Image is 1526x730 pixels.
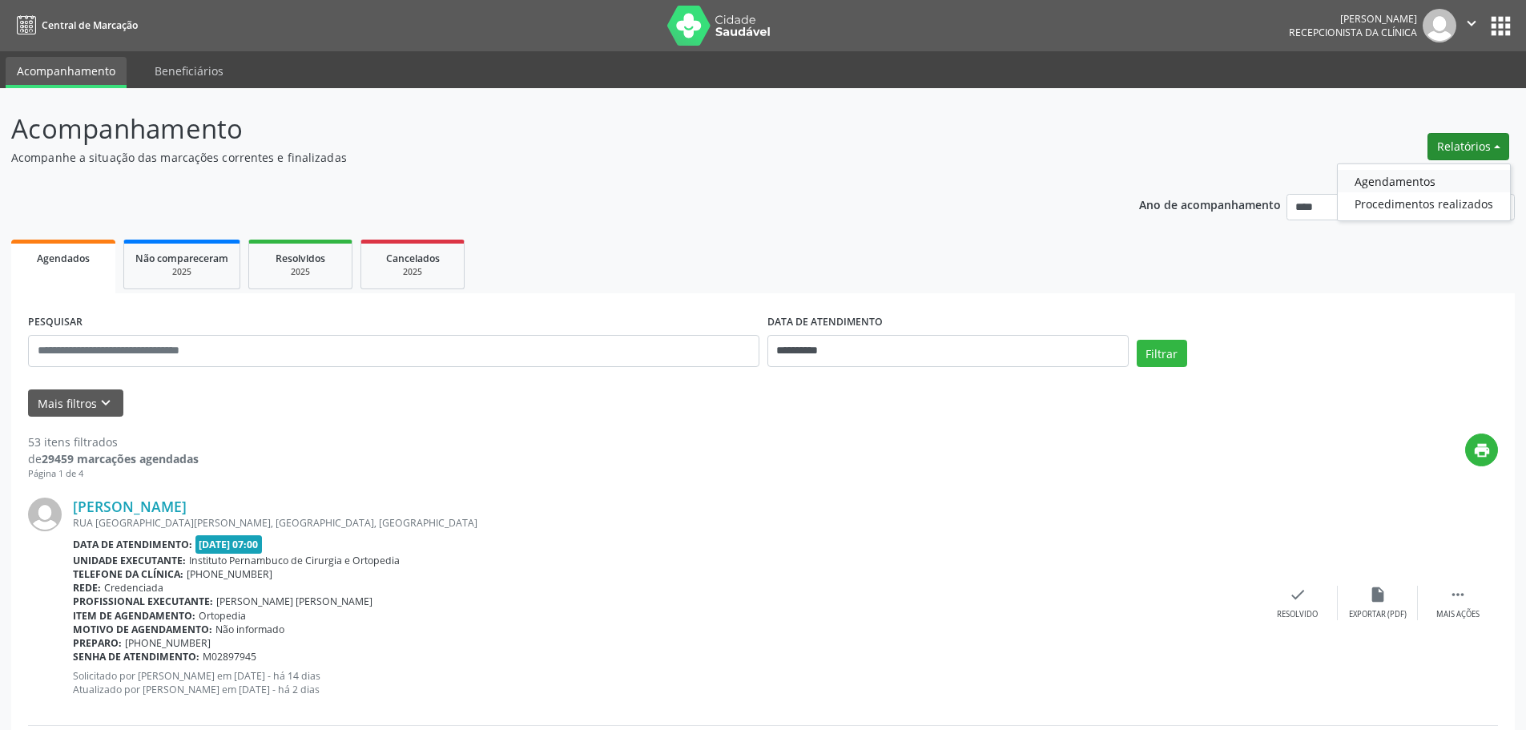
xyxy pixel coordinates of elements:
[203,650,256,663] span: M02897945
[42,451,199,466] strong: 29459 marcações agendadas
[1289,12,1417,26] div: [PERSON_NAME]
[1465,434,1498,466] button: print
[6,57,127,88] a: Acompanhamento
[73,669,1258,696] p: Solicitado por [PERSON_NAME] em [DATE] - há 14 dias Atualizado por [PERSON_NAME] em [DATE] - há 2...
[143,57,235,85] a: Beneficiários
[1349,609,1407,620] div: Exportar (PDF)
[135,252,228,265] span: Não compareceram
[215,623,284,636] span: Não informado
[1289,26,1417,39] span: Recepcionista da clínica
[73,581,101,595] b: Rede:
[1449,586,1467,603] i: 
[1289,586,1307,603] i: check
[73,609,195,623] b: Item de agendamento:
[187,567,272,581] span: [PHONE_NUMBER]
[1338,170,1510,192] a: Agendamentos
[1423,9,1456,42] img: img
[42,18,138,32] span: Central de Marcação
[73,636,122,650] b: Preparo:
[1277,609,1318,620] div: Resolvido
[73,554,186,567] b: Unidade executante:
[189,554,400,567] span: Instituto Pernambuco de Cirurgia e Ortopedia
[260,266,340,278] div: 2025
[73,498,187,515] a: [PERSON_NAME]
[1139,194,1281,214] p: Ano de acompanhamento
[386,252,440,265] span: Cancelados
[73,567,183,581] b: Telefone da clínica:
[135,266,228,278] div: 2025
[125,636,211,650] span: [PHONE_NUMBER]
[11,12,138,38] a: Central de Marcação
[104,581,163,595] span: Credenciada
[28,450,199,467] div: de
[199,609,246,623] span: Ortopedia
[1369,586,1387,603] i: insert_drive_file
[11,109,1064,149] p: Acompanhamento
[1338,192,1510,215] a: Procedimentos realizados
[28,467,199,481] div: Página 1 de 4
[73,623,212,636] b: Motivo de agendamento:
[28,389,123,417] button: Mais filtroskeyboard_arrow_down
[11,149,1064,166] p: Acompanhe a situação das marcações correntes e finalizadas
[28,310,83,335] label: PESQUISAR
[28,434,199,450] div: 53 itens filtrados
[1456,9,1487,42] button: 
[1473,442,1491,459] i: print
[372,266,453,278] div: 2025
[1487,12,1515,40] button: apps
[276,252,325,265] span: Resolvidos
[97,394,115,412] i: keyboard_arrow_down
[767,310,883,335] label: DATA DE ATENDIMENTO
[1337,163,1511,221] ul: Relatórios
[73,516,1258,530] div: RUA [GEOGRAPHIC_DATA][PERSON_NAME], [GEOGRAPHIC_DATA], [GEOGRAPHIC_DATA]
[1463,14,1480,32] i: 
[1427,133,1509,160] button: Relatórios
[216,595,372,608] span: [PERSON_NAME] [PERSON_NAME]
[73,595,213,608] b: Profissional executante:
[195,535,263,554] span: [DATE] 07:00
[73,538,192,551] b: Data de atendimento:
[1137,340,1187,367] button: Filtrar
[28,498,62,531] img: img
[37,252,90,265] span: Agendados
[73,650,199,663] b: Senha de atendimento:
[1436,609,1480,620] div: Mais ações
